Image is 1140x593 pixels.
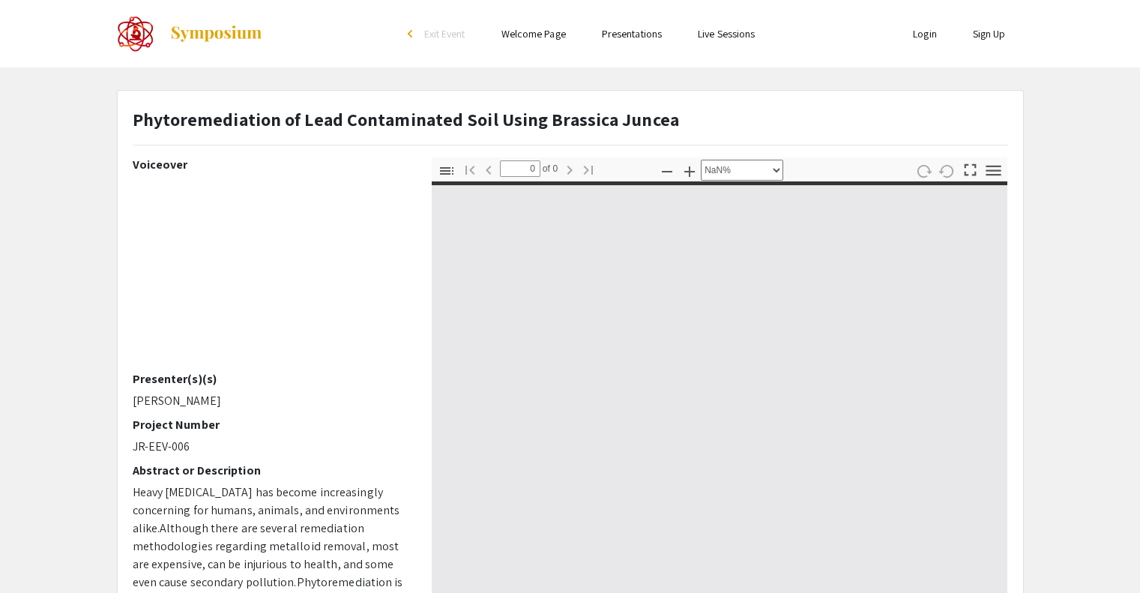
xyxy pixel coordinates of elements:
[133,484,383,518] span: Heavy [MEDICAL_DATA] has become increasingly co
[117,15,263,52] a: The 2022 CoorsTek Denver Metro Regional Science and Engineering Fair
[169,25,263,43] img: Symposium by ForagerOne
[654,160,680,181] button: Zoom Out
[602,27,662,40] a: Presentations
[133,502,400,536] span: ncerning for humans, animals, and environments alike.
[133,438,409,456] p: JR-EEV-006
[11,526,64,582] iframe: Chat
[973,27,1006,40] a: Sign Up
[424,27,465,40] span: Exit Event
[913,27,937,40] a: Login
[501,27,566,40] a: Welcome Page
[133,520,399,590] span: Although there are several remediation methodologies regarding metalloid removal, most are expens...
[677,160,702,181] button: Zoom In
[698,27,755,40] a: Live Sessions
[557,158,582,180] button: Next Page
[980,160,1006,181] button: Tools
[434,160,459,181] button: Toggle Sidebar
[476,158,501,180] button: Previous Page
[911,160,936,181] button: Rotate Clockwise
[133,418,409,432] h2: Project Number
[500,160,540,177] input: Page
[133,107,679,131] strong: Phytoremediation of Lead Contaminated Soil Using Brassica Juncea
[133,463,409,478] h2: Abstract or Description
[540,160,558,177] span: of 0
[457,158,483,180] button: Go to First Page
[934,160,959,181] button: Rotate Counterclockwise
[133,392,409,410] p: [PERSON_NAME]
[957,157,983,179] button: Switch to Presentation Mode
[117,15,154,52] img: The 2022 CoorsTek Denver Metro Regional Science and Engineering Fair
[133,178,409,372] iframe: Phytoremediation Brassica Juncea - Mathangi Kurup
[133,157,409,172] h2: Voiceover
[576,158,601,180] button: Go to Last Page
[408,29,417,38] div: arrow_back_ios
[133,372,409,386] h2: Presenter(s)(s)
[701,160,783,181] select: Zoom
